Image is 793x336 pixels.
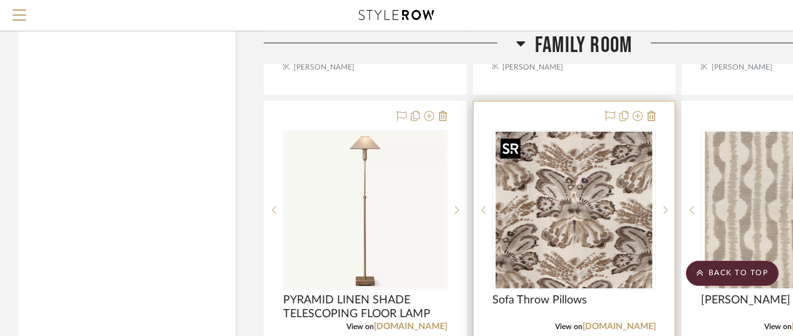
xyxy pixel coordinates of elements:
a: [DOMAIN_NAME] [374,322,447,331]
scroll-to-top-button: BACK TO TOP [686,261,779,286]
img: Sofa Throw Pillows [495,132,652,288]
a: [DOMAIN_NAME] [583,322,656,331]
span: PYRAMID LINEN SHADE TELESCOPING FLOOR LAMP [283,293,447,321]
div: 0 [493,131,656,289]
div: 0 [284,131,447,289]
img: PYRAMID LINEN SHADE TELESCOPING FLOOR LAMP [285,132,446,288]
span: View on [346,323,374,330]
span: View on [555,323,583,330]
span: View on [764,323,792,330]
span: Family Room [535,31,632,58]
span: Sofa Throw Pillows [492,293,587,307]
